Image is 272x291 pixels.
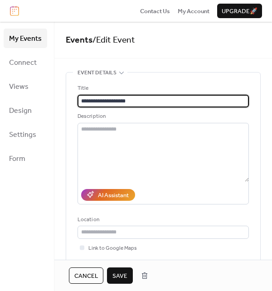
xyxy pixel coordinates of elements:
[178,7,209,16] span: My Account
[9,32,42,46] span: My Events
[4,149,47,168] a: Form
[78,112,247,121] div: Description
[178,6,209,15] a: My Account
[74,272,98,281] span: Cancel
[140,7,170,16] span: Contact Us
[4,125,47,144] a: Settings
[4,77,47,96] a: Views
[217,4,262,18] button: Upgrade🚀
[140,6,170,15] a: Contact Us
[9,104,32,118] span: Design
[92,32,135,48] span: / Edit Event
[9,152,25,166] span: Form
[10,6,19,16] img: logo
[88,244,137,253] span: Link to Google Maps
[112,272,127,281] span: Save
[9,80,29,94] span: Views
[9,128,36,142] span: Settings
[98,191,129,200] div: AI Assistant
[4,53,47,72] a: Connect
[9,56,37,70] span: Connect
[4,101,47,120] a: Design
[78,84,247,93] div: Title
[78,68,117,78] span: Event details
[81,189,135,201] button: AI Assistant
[107,267,133,284] button: Save
[78,215,247,224] div: Location
[69,267,103,284] button: Cancel
[66,32,92,48] a: Events
[4,29,47,48] a: My Events
[222,7,257,16] span: Upgrade 🚀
